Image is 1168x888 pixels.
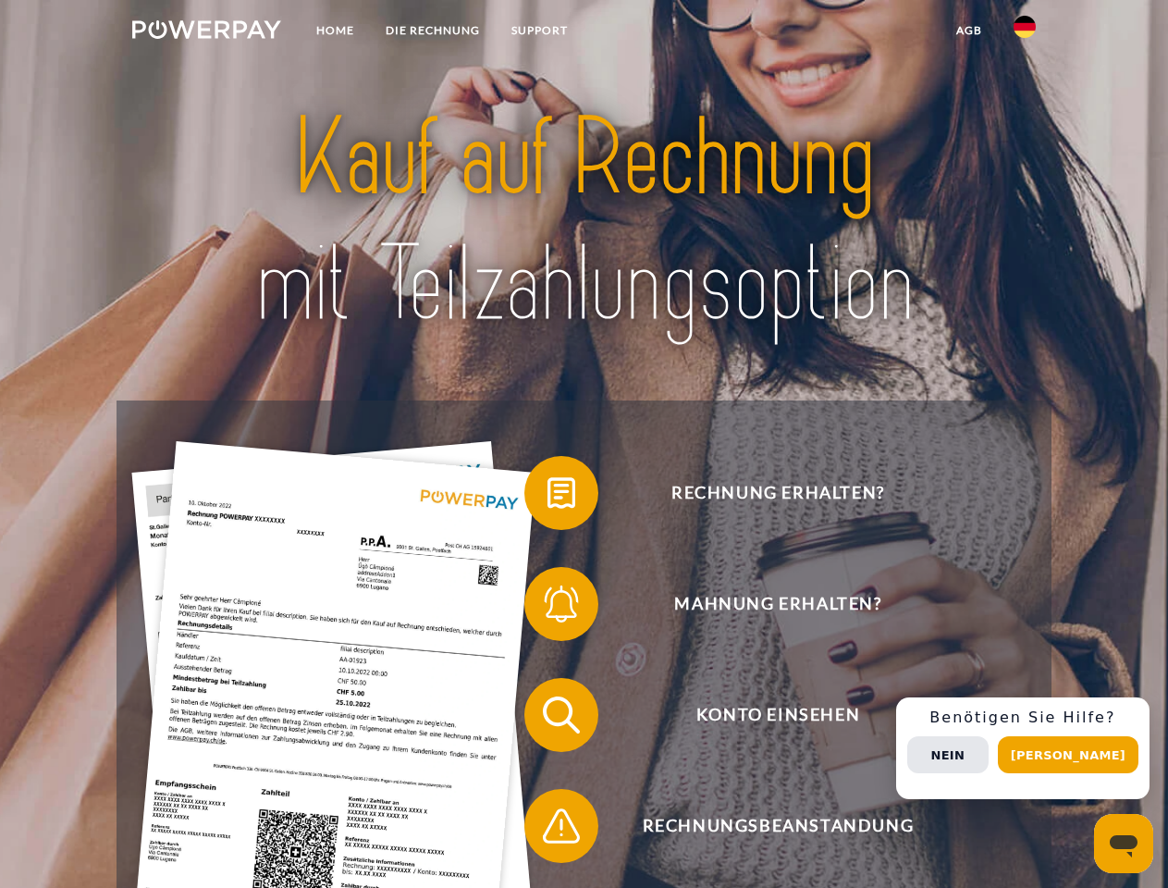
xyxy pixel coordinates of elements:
button: Rechnung erhalten? [524,456,1005,530]
button: [PERSON_NAME] [998,736,1138,773]
button: Konto einsehen [524,678,1005,752]
img: qb_bell.svg [538,581,584,627]
span: Rechnungsbeanstandung [551,789,1004,863]
img: qb_search.svg [538,692,584,738]
img: qb_warning.svg [538,803,584,849]
img: logo-powerpay-white.svg [132,20,281,39]
a: Home [301,14,370,47]
h3: Benötigen Sie Hilfe? [907,709,1138,727]
img: de [1014,16,1036,38]
img: qb_bill.svg [538,470,584,516]
span: Mahnung erhalten? [551,567,1004,641]
img: title-powerpay_de.svg [177,89,991,354]
button: Mahnung erhalten? [524,567,1005,641]
button: Nein [907,736,989,773]
button: Rechnungsbeanstandung [524,789,1005,863]
span: Rechnung erhalten? [551,456,1004,530]
a: DIE RECHNUNG [370,14,496,47]
div: Schnellhilfe [896,697,1150,799]
iframe: Schaltfläche zum Öffnen des Messaging-Fensters [1094,814,1153,873]
a: SUPPORT [496,14,584,47]
span: Konto einsehen [551,678,1004,752]
a: agb [941,14,998,47]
